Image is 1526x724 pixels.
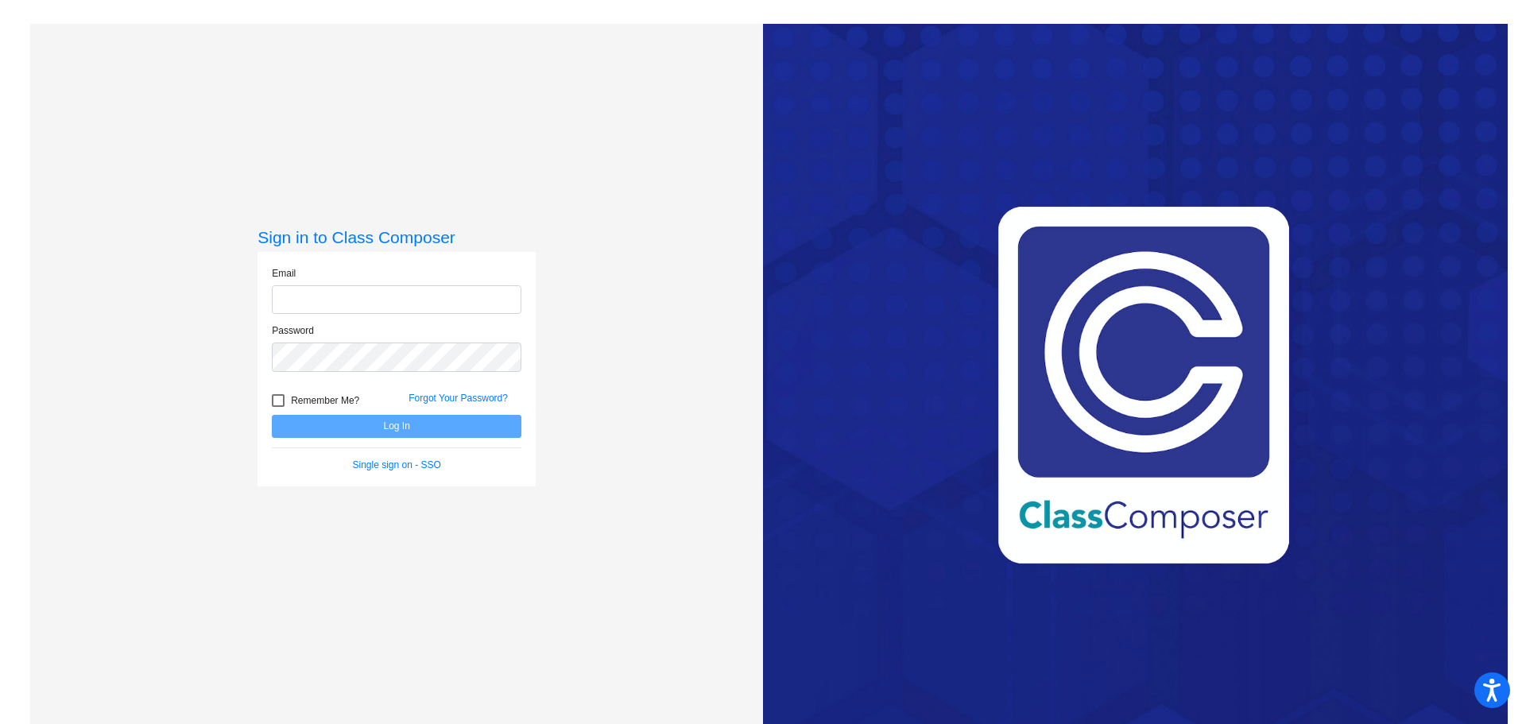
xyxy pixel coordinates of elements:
button: Log In [272,415,521,438]
a: Forgot Your Password? [409,393,508,404]
label: Password [272,323,314,338]
a: Single sign on - SSO [353,459,441,470]
h3: Sign in to Class Composer [258,227,536,247]
span: Remember Me? [291,391,359,410]
label: Email [272,266,296,281]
